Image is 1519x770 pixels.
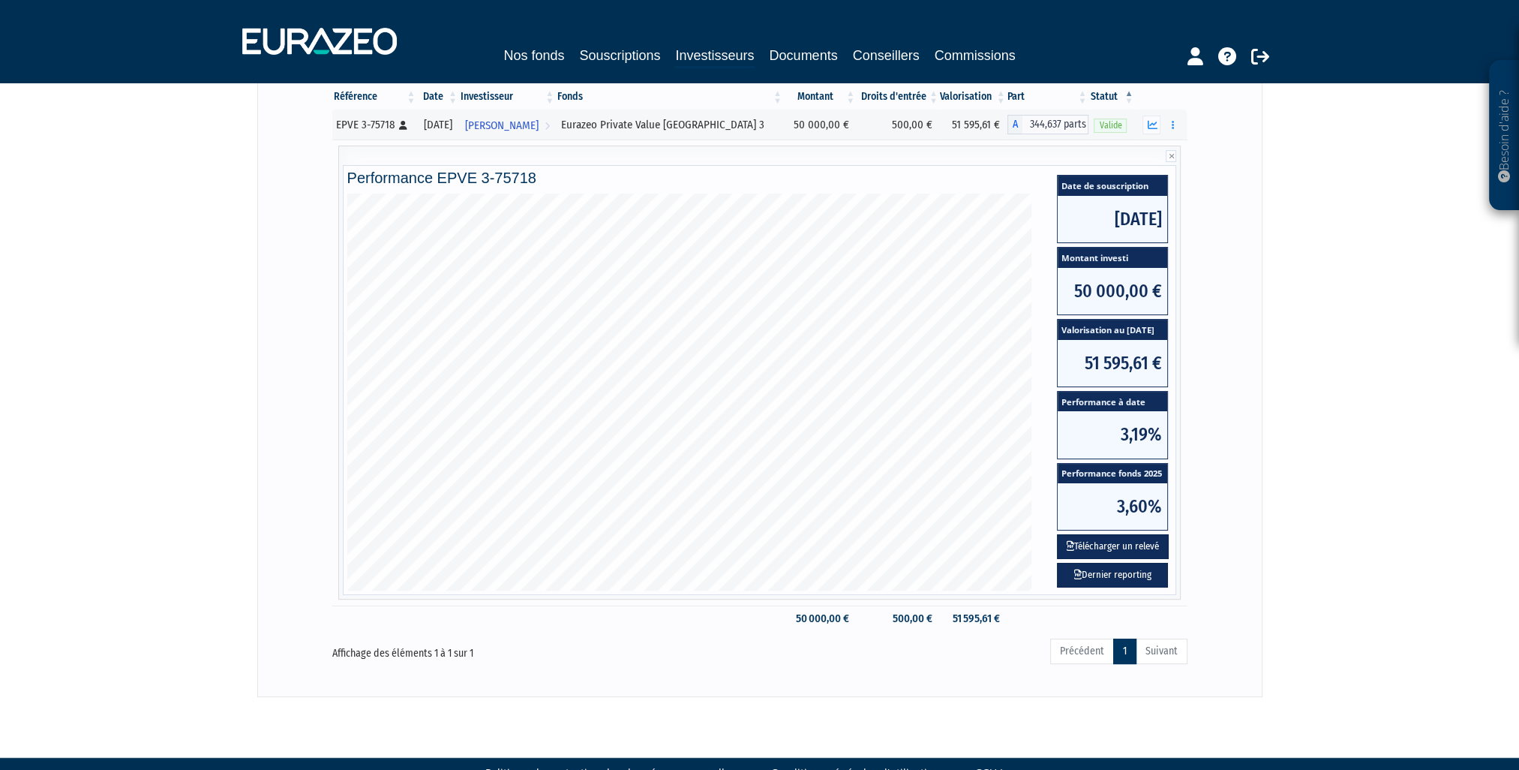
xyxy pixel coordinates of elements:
[556,84,784,110] th: Fonds: activer pour trier la colonne par ordre croissant
[784,606,857,632] td: 50 000,00 €
[459,84,556,110] th: Investisseur: activer pour trier la colonne par ordre croissant
[857,606,940,632] td: 500,00 €
[1007,115,1022,134] span: A
[465,112,539,140] span: [PERSON_NAME]
[1088,84,1135,110] th: Statut : activer pour trier la colonne par ordre d&eacute;croissant
[242,28,397,55] img: 1732889491-logotype_eurazeo_blanc_rvb.png
[1007,84,1089,110] th: Part: activer pour trier la colonne par ordre croissant
[336,117,413,133] div: EPVE 3-75718
[423,117,454,133] div: [DATE]
[770,45,838,66] a: Documents
[545,112,550,140] i: Voir l'investisseur
[418,84,459,110] th: Date: activer pour trier la colonne par ordre croissant
[1058,411,1167,458] span: 3,19%
[853,45,920,66] a: Conseillers
[1057,563,1168,588] a: Dernier reporting
[561,117,779,133] div: Eurazeo Private Value [GEOGRAPHIC_DATA] 3
[503,45,564,66] a: Nos fonds
[1496,68,1513,203] p: Besoin d'aide ?
[1058,392,1167,412] span: Performance à date
[1022,115,1089,134] span: 344,637 parts
[935,45,1016,66] a: Commissions
[459,110,556,140] a: [PERSON_NAME]
[1007,115,1089,134] div: A - Eurazeo Private Value Europe 3
[940,110,1007,140] td: 51 595,61 €
[579,45,660,66] a: Souscriptions
[332,637,676,661] div: Affichage des éléments 1 à 1 sur 1
[1058,196,1167,242] span: [DATE]
[857,84,940,110] th: Droits d'entrée: activer pour trier la colonne par ordre croissant
[1058,320,1167,340] span: Valorisation au [DATE]
[1113,639,1136,664] a: 1
[1058,483,1167,530] span: 3,60%
[857,110,940,140] td: 500,00 €
[1094,119,1127,133] span: Valide
[940,606,1007,632] td: 51 595,61 €
[347,170,1172,186] h4: Performance EPVE 3-75718
[940,84,1007,110] th: Valorisation: activer pour trier la colonne par ordre croissant
[1058,268,1167,314] span: 50 000,00 €
[1058,464,1167,484] span: Performance fonds 2025
[1057,534,1169,559] button: Télécharger un relevé
[1058,248,1167,268] span: Montant investi
[784,110,857,140] td: 50 000,00 €
[1058,340,1167,387] span: 51 595,61 €
[1058,176,1167,196] span: Date de souscription
[784,84,857,110] th: Montant: activer pour trier la colonne par ordre croissant
[399,121,407,130] i: [Français] Personne physique
[332,84,418,110] th: Référence : activer pour trier la colonne par ordre croissant
[675,45,754,68] a: Investisseurs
